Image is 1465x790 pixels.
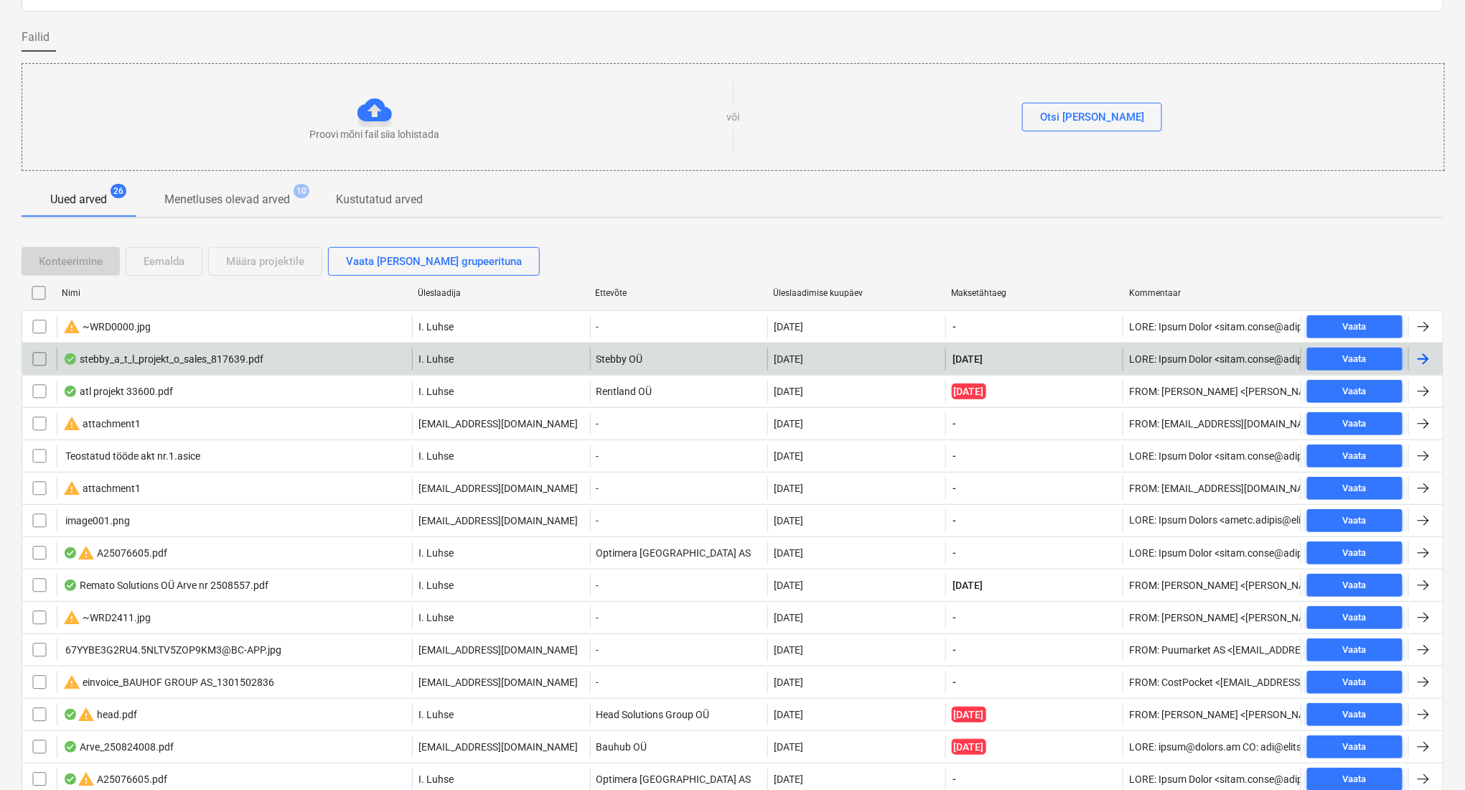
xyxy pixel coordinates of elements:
div: Andmed failist loetud [63,773,78,785]
div: [DATE] [774,321,803,333]
div: ~WRD2411.jpg [63,609,151,626]
span: warning [63,609,80,626]
div: Bauhub OÜ [590,735,768,758]
div: einvoice_BAUHOF GROUP AS_1301502836 [63,674,274,691]
div: Vaata [1343,739,1367,756]
span: [DATE] [952,739,986,755]
div: Vaata [1343,545,1367,562]
div: Andmed failist loetud [63,353,78,365]
div: [DATE] [774,418,803,429]
div: [DATE] [774,677,803,688]
span: [DATE] [952,384,986,399]
div: attachment1 [63,480,141,497]
div: - [590,606,768,629]
div: Vaata [1343,610,1367,626]
div: Vaata [1343,674,1367,691]
p: I. Luhse [418,610,454,625]
div: - [590,315,768,338]
div: [DATE] [774,353,803,365]
div: A25076605.pdf [63,771,167,788]
p: Menetluses olevad arved [164,191,290,208]
span: - [952,481,958,496]
span: warning [63,415,80,432]
p: [EMAIL_ADDRESS][DOMAIN_NAME] [418,740,578,754]
div: [DATE] [774,450,803,462]
div: Otsi [PERSON_NAME] [1040,108,1144,126]
div: Andmed failist loetud [63,386,78,397]
div: Vaata [1343,448,1367,465]
span: - [952,643,958,657]
p: [EMAIL_ADDRESS][DOMAIN_NAME] [418,513,578,528]
span: 26 [111,184,126,198]
button: Vaata [1307,703,1403,726]
span: - [952,320,958,334]
p: I. Luhse [418,352,454,366]
span: [DATE] [952,578,985,592]
div: [DATE] [774,580,803,591]
span: warning [78,544,95,562]
div: Kommentaar [1129,288,1296,298]
div: Teostatud tööde akt nr.1.asice [63,450,200,462]
iframe: Chat Widget [1393,721,1465,790]
span: warning [78,771,95,788]
span: - [952,546,958,560]
p: [EMAIL_ADDRESS][DOMAIN_NAME] [418,417,578,431]
p: [EMAIL_ADDRESS][DOMAIN_NAME] [418,675,578,689]
span: 10 [294,184,309,198]
div: Maksetähtaeg [951,288,1118,298]
span: - [952,513,958,528]
button: Vaata [1307,509,1403,532]
div: Vaata [1343,513,1367,529]
div: [DATE] [774,515,803,526]
p: I. Luhse [418,449,454,463]
div: - [590,509,768,532]
p: Proovi mõni fail siia lohistada [309,127,439,141]
p: I. Luhse [418,546,454,560]
div: Head Solutions Group OÜ [590,703,768,726]
div: Proovi mõni fail siia lohistadavõiOtsi [PERSON_NAME] [22,63,1445,171]
div: Vaata [1343,707,1367,723]
p: I. Luhse [418,320,454,334]
div: [DATE] [774,709,803,720]
div: stebby_a_t_l_projekt_o_sales_817639.pdf [63,353,263,365]
div: - [590,445,768,468]
button: Vaata [1307,638,1403,661]
div: Vaata [1343,351,1367,368]
div: Remato Solutions OÜ Arve nr 2508557.pdf [63,580,268,591]
span: - [952,417,958,431]
button: Vaata [1307,735,1403,758]
div: - [590,671,768,694]
button: Vaata [1307,348,1403,371]
button: Vaata [1307,477,1403,500]
span: warning [78,706,95,723]
p: I. Luhse [418,384,454,399]
div: [DATE] [774,483,803,494]
div: [DATE] [774,386,803,397]
div: Vaata [1343,416,1367,432]
div: Andmed failist loetud [63,709,78,720]
div: ~WRD0000.jpg [63,318,151,335]
div: Andmed failist loetud [63,580,78,591]
div: [DATE] [774,741,803,753]
p: [EMAIL_ADDRESS][DOMAIN_NAME] [418,643,578,657]
div: Vestlusvidin [1393,721,1465,790]
div: Vaata [1343,642,1367,659]
button: Vaata [1307,671,1403,694]
span: [DATE] [952,707,986,722]
span: [DATE] [952,352,985,366]
div: [DATE] [774,547,803,559]
div: Vaata [1343,577,1367,594]
button: Vaata [1307,380,1403,403]
span: Failid [22,29,50,46]
span: - [952,772,958,786]
button: Vaata [1307,574,1403,597]
div: Ettevõte [596,288,762,298]
button: Otsi [PERSON_NAME] [1022,103,1162,131]
div: A25076605.pdf [63,544,167,562]
button: Vaata [1307,445,1403,468]
p: I. Luhse [418,707,454,722]
div: Stebby OÜ [590,348,768,371]
button: Vaata [PERSON_NAME] grupeerituna [328,247,540,276]
div: Üleslaadija [418,288,584,298]
div: head.pdf [63,706,137,723]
